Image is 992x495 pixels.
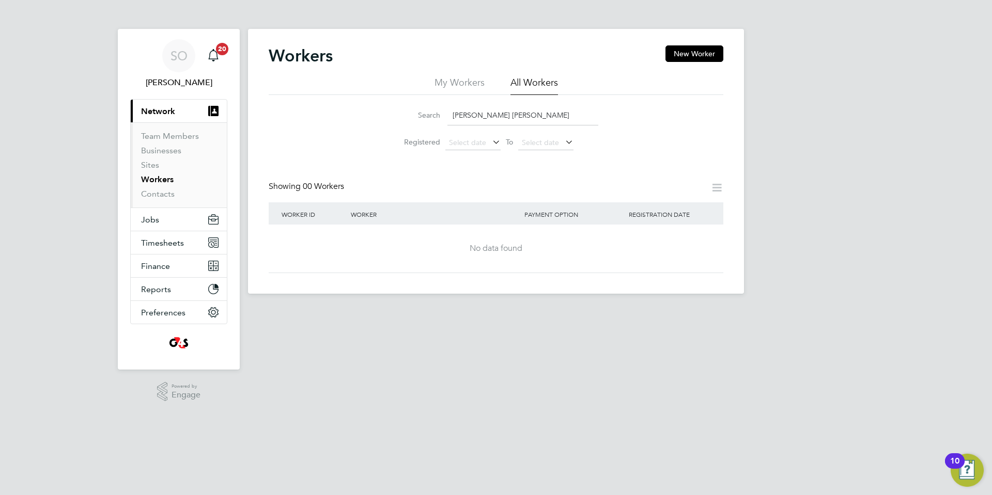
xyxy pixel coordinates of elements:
[130,76,227,89] span: Samantha Orchard
[216,43,228,55] span: 20
[447,105,598,125] input: Name, email or phone number
[665,45,723,62] button: New Worker
[279,243,713,254] div: No data found
[449,138,486,147] span: Select date
[131,100,227,122] button: Network
[950,461,959,474] div: 10
[141,215,159,225] span: Jobs
[131,301,227,324] button: Preferences
[279,202,348,226] div: Worker ID
[131,254,227,277] button: Finance
[166,334,191,351] img: g4s4-logo-retina.png
[269,45,333,66] h2: Workers
[348,202,522,226] div: Worker
[131,208,227,231] button: Jobs
[172,382,200,391] span: Powered by
[203,39,224,72] a: 20
[141,308,185,317] span: Preferences
[171,49,188,62] span: SO
[141,284,171,294] span: Reports
[626,202,713,226] div: Registration Date
[141,131,199,141] a: Team Members
[157,382,201,402] a: Powered byEngage
[141,189,175,199] a: Contacts
[141,160,159,170] a: Sites
[130,334,227,351] a: Go to home page
[172,391,200,400] span: Engage
[394,110,440,120] label: Search
[503,135,516,149] span: To
[510,76,558,95] li: All Workers
[269,181,346,192] div: Showing
[131,278,227,300] button: Reports
[522,138,559,147] span: Select date
[303,181,344,191] span: 00 Workers
[141,106,175,116] span: Network
[141,146,181,155] a: Businesses
[141,261,170,271] span: Finance
[141,238,184,248] span: Timesheets
[131,122,227,207] div: Network
[141,174,174,184] a: Workers
[522,202,626,226] div: Payment Option
[131,231,227,254] button: Timesheets
[951,454,984,487] button: Open Resource Center, 10 new notifications
[130,39,227,89] a: SO[PERSON_NAME]
[435,76,485,95] li: My Workers
[394,137,440,147] label: Registered
[118,29,240,370] nav: Main navigation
